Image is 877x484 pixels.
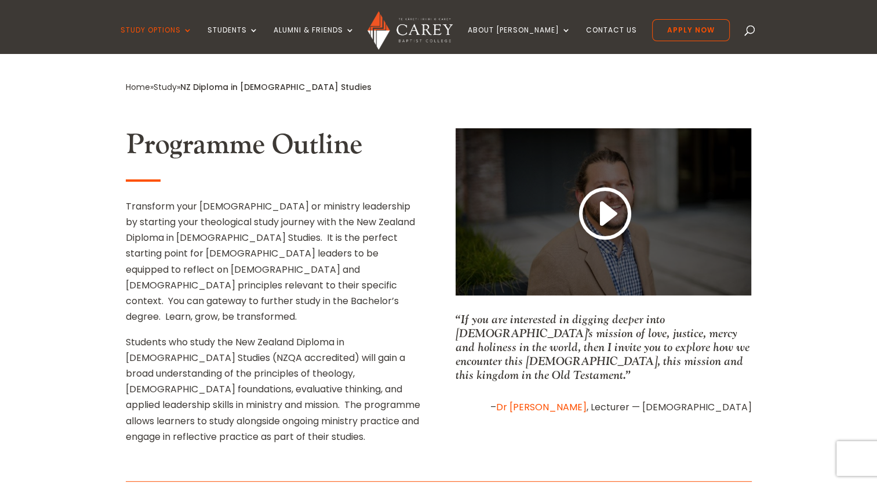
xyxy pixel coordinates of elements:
[180,81,372,93] span: NZ Diploma in [DEMOGRAPHIC_DATA] Studies
[126,198,421,334] p: Transform your [DEMOGRAPHIC_DATA] or ministry leadership by starting your theological study journ...
[456,399,751,415] p: – , Lecturer — [DEMOGRAPHIC_DATA]
[126,334,421,445] p: Students who study the New Zealand Diploma in [DEMOGRAPHIC_DATA] Studies (NZQA accredited) will g...
[586,26,637,53] a: Contact Us
[121,26,192,53] a: Study Options
[126,128,421,168] h2: Programme Outline
[468,26,571,53] a: About [PERSON_NAME]
[154,81,177,93] a: Study
[274,26,355,53] a: Alumni & Friends
[367,11,453,50] img: Carey Baptist College
[496,400,586,414] a: Dr [PERSON_NAME]
[652,19,730,41] a: Apply Now
[126,81,372,93] span: » »
[208,26,259,53] a: Students
[456,312,751,382] p: “If you are interested in digging deeper into [DEMOGRAPHIC_DATA]’s mission of love, justice, merc...
[126,81,150,93] a: Home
